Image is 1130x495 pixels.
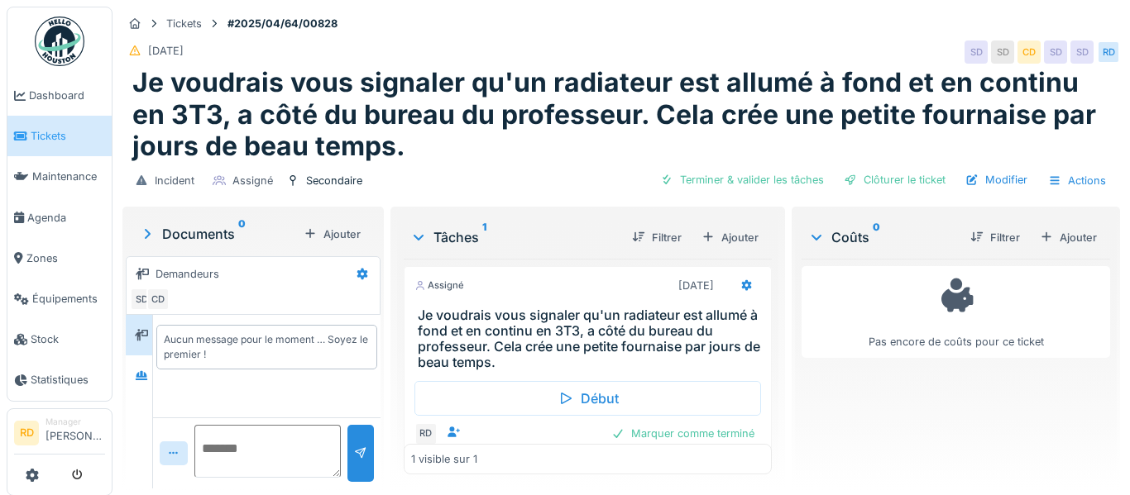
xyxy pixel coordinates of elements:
[35,17,84,66] img: Badge_color-CXgf-gQk.svg
[1017,40,1041,64] div: CD
[45,416,105,451] li: [PERSON_NAME]
[482,227,486,247] sup: 1
[31,128,105,144] span: Tickets
[964,226,1027,249] div: Filtrer
[29,88,105,103] span: Dashboard
[414,381,762,416] div: Début
[155,173,194,188] div: Incident
[306,173,362,188] div: Secondaire
[959,169,1034,191] div: Modifier
[1033,226,1104,249] div: Ajouter
[1097,40,1120,64] div: RD
[7,238,112,278] a: Zones
[411,452,477,468] div: 1 visible sur 1
[14,416,105,455] a: RD Manager[PERSON_NAME]
[132,67,1110,162] h1: Je voudrais vous signaler qu'un radiateur est allumé à fond et en continu en 3T3, a côté du burea...
[695,226,765,249] div: Ajouter
[238,224,246,244] sup: 0
[1041,169,1113,193] div: Actions
[7,278,112,319] a: Équipements
[156,266,219,282] div: Demandeurs
[837,169,952,191] div: Clôturer le ticket
[654,169,831,191] div: Terminer & valider les tâches
[232,173,273,188] div: Assigné
[139,224,297,244] div: Documents
[7,75,112,116] a: Dashboard
[605,422,761,445] div: Marquer comme terminé
[414,278,464,293] div: Assigné
[991,40,1014,64] div: SD
[31,331,105,347] span: Stock
[410,227,620,247] div: Tâches
[414,422,438,445] div: RD
[32,291,105,307] span: Équipements
[146,288,170,311] div: CD
[7,198,112,238] a: Agenda
[27,210,105,226] span: Agenda
[14,421,39,445] li: RD
[164,332,370,362] div: Aucun message pour le moment … Soyez le premier !
[7,156,112,197] a: Maintenance
[31,372,105,388] span: Statistiques
[1044,40,1067,64] div: SD
[1070,40,1094,64] div: SD
[7,359,112,400] a: Statistiques
[148,43,184,59] div: [DATE]
[965,40,988,64] div: SD
[7,319,112,359] a: Stock
[812,274,1099,350] div: Pas encore de coûts pour ce ticket
[221,16,344,31] strong: #2025/04/64/00828
[808,227,957,247] div: Coûts
[7,116,112,156] a: Tickets
[26,250,105,266] span: Zones
[678,278,714,293] div: [DATE]
[625,226,688,249] div: Filtrer
[45,416,105,428] div: Manager
[130,288,153,311] div: SD
[873,227,880,247] sup: 0
[32,169,105,184] span: Maintenance
[166,16,202,31] div: Tickets
[297,223,367,245] div: Ajouter
[418,307,765,371] h3: Je voudrais vous signaler qu'un radiateur est allumé à fond et en continu en 3T3, a côté du burea...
